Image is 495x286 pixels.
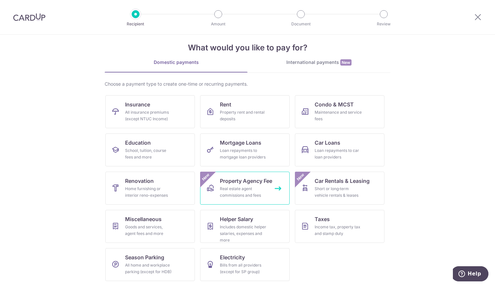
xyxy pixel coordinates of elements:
a: MiscellaneousGoods and services, agent fees and more [105,210,195,243]
a: Season ParkingAll home and workplace parking (except for HDB) [105,248,195,281]
a: RenovationHome furnishing or interior reno-expenses [105,172,195,205]
div: Home furnishing or interior reno-expenses [125,186,172,199]
span: Property Agency Fee [220,177,272,185]
div: All home and workplace parking (except for HDB) [125,262,172,275]
span: Car Rentals & Leasing [315,177,370,185]
p: Recipient [111,21,160,27]
span: Insurance [125,100,150,108]
span: Miscellaneous [125,215,162,223]
a: Helper SalaryIncludes domestic helper salaries, expenses and more [200,210,290,243]
span: Season Parking [125,253,164,261]
div: Goods and services, agent fees and more [125,224,172,237]
span: Education [125,139,151,147]
span: New [200,172,211,183]
div: Domestic payments [105,59,247,66]
p: Document [276,21,325,27]
span: Helper Salary [220,215,253,223]
span: Mortgage Loans [220,139,261,147]
span: Help [15,5,28,11]
div: Choose a payment type to create one-time or recurring payments. [105,81,390,87]
h4: What would you like to pay for? [105,42,390,54]
div: Income tax, property tax and stamp duty [315,224,362,237]
div: Real estate agent commissions and fees [220,186,267,199]
a: Property Agency FeeReal estate agent commissions and feesNew [200,172,290,205]
div: School, tuition, course fees and more [125,147,172,160]
p: Amount [194,21,243,27]
a: EducationSchool, tuition, course fees and more [105,133,195,166]
p: Review [359,21,408,27]
a: Condo & MCSTMaintenance and service fees [295,95,384,128]
div: Property rent and rental deposits [220,109,267,122]
a: ElectricityBills from all providers (except for SP group) [200,248,290,281]
div: Includes domestic helper salaries, expenses and more [220,224,267,243]
a: RentProperty rent and rental deposits [200,95,290,128]
span: New [340,59,352,66]
iframe: Opens a widget where you can find more information [453,266,488,283]
span: Rent [220,100,231,108]
div: Loan repayments to mortgage loan providers [220,147,267,160]
span: New [295,172,306,183]
div: Short or long‑term vehicle rentals & leases [315,186,362,199]
div: International payments [247,59,390,66]
a: Car LoansLoan repayments to car loan providers [295,133,384,166]
span: Condo & MCST [315,100,354,108]
span: Renovation [125,177,154,185]
div: Bills from all providers (except for SP group) [220,262,267,275]
div: Maintenance and service fees [315,109,362,122]
img: CardUp [13,13,45,21]
a: Car Rentals & LeasingShort or long‑term vehicle rentals & leasesNew [295,172,384,205]
span: Car Loans [315,139,340,147]
span: Electricity [220,253,245,261]
a: TaxesIncome tax, property tax and stamp duty [295,210,384,243]
a: Mortgage LoansLoan repayments to mortgage loan providers [200,133,290,166]
a: InsuranceAll insurance premiums (except NTUC Income) [105,95,195,128]
div: Loan repayments to car loan providers [315,147,362,160]
div: All insurance premiums (except NTUC Income) [125,109,172,122]
span: Taxes [315,215,330,223]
